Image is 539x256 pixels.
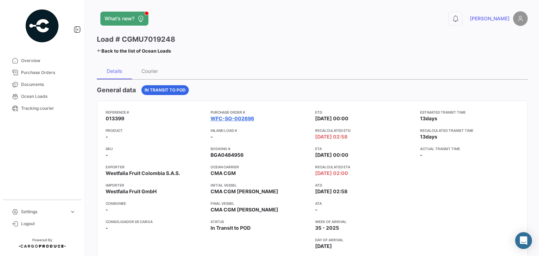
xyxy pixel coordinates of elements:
[315,133,347,140] span: [DATE] 02:58
[106,128,205,133] app-card-info-title: Product
[315,237,414,243] app-card-info-title: Day of arrival
[21,209,67,215] span: Settings
[6,67,79,79] a: Purchase Orders
[515,232,532,249] div: Open Intercom Messenger
[211,224,251,231] span: In Transit to POD
[6,79,79,90] a: Documents
[315,109,414,115] app-card-info-title: ETD
[97,46,171,56] a: Back to the list of Ocean Loads
[211,182,310,188] app-card-info-title: Initial Vessel
[211,151,244,159] span: BGA0484956
[6,90,79,102] a: Ocean Loads
[315,206,318,213] span: -
[426,134,437,140] span: days
[315,128,414,133] app-card-info-title: Recalculated ETD
[420,128,519,133] app-card-info-title: Recalculated transit time
[211,146,310,151] app-card-info-title: Booking #
[315,115,348,122] span: [DATE] 00:00
[211,128,310,133] app-card-info-title: Inland Load #
[420,115,426,121] span: 13
[315,164,414,170] app-card-info-title: Recalculated ETA
[106,115,124,122] span: 013399
[211,201,310,206] app-card-info-title: Final Vessel
[106,188,157,195] span: Westfalia Fruit GmbH
[315,182,414,188] app-card-info-title: ATD
[97,85,136,95] h4: General data
[21,58,76,64] span: Overview
[21,81,76,88] span: Documents
[211,109,310,115] app-card-info-title: Purchase Order #
[6,102,79,114] a: Tracking courier
[106,206,108,213] span: -
[106,182,205,188] app-card-info-title: Importer
[25,8,60,43] img: powered-by.png
[97,34,175,44] h3: Load # CGMU7019248
[426,115,437,121] span: days
[106,133,108,140] span: -
[105,15,134,22] span: What's new?
[513,11,528,26] img: placeholder-user.png
[100,12,148,26] button: What's new?
[315,201,414,206] app-card-info-title: ATA
[211,206,278,213] span: CMA CGM [PERSON_NAME]
[211,115,254,122] a: WFC-SO-002696
[211,188,278,195] span: CMA CGM [PERSON_NAME]
[21,93,76,100] span: Ocean Loads
[420,134,426,140] span: 13
[6,55,79,67] a: Overview
[315,170,348,177] span: [DATE] 02:00
[106,219,205,224] app-card-info-title: Consolidador de Carga
[69,209,76,215] span: expand_more
[106,224,108,231] span: -
[141,68,158,74] div: Courier
[211,219,310,224] app-card-info-title: Status
[21,105,76,112] span: Tracking courier
[145,87,186,93] span: In Transit to POD
[420,109,519,115] app-card-info-title: Estimated transit time
[420,152,422,158] span: -
[211,170,236,177] span: CMA CGM
[107,68,122,74] div: Details
[315,188,347,195] span: [DATE] 02:58
[470,15,510,22] span: [PERSON_NAME]
[211,164,310,170] app-card-info-title: Ocean Carrier
[315,146,414,151] app-card-info-title: ETA
[106,170,180,177] span: Westfalia Fruit Colombia S.A.S.
[315,243,332,250] span: [DATE]
[106,109,205,115] app-card-info-title: Reference #
[106,164,205,170] app-card-info-title: Exporter
[315,151,348,159] span: [DATE] 00:00
[315,219,414,224] app-card-info-title: Week of arrival
[420,146,519,151] app-card-info-title: Actual transit time
[21,221,76,227] span: Logout
[106,151,108,159] span: -
[315,224,339,231] span: 35 - 2025
[21,69,76,76] span: Purchase Orders
[106,146,205,151] app-card-info-title: SKU
[106,201,205,206] app-card-info-title: Consignee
